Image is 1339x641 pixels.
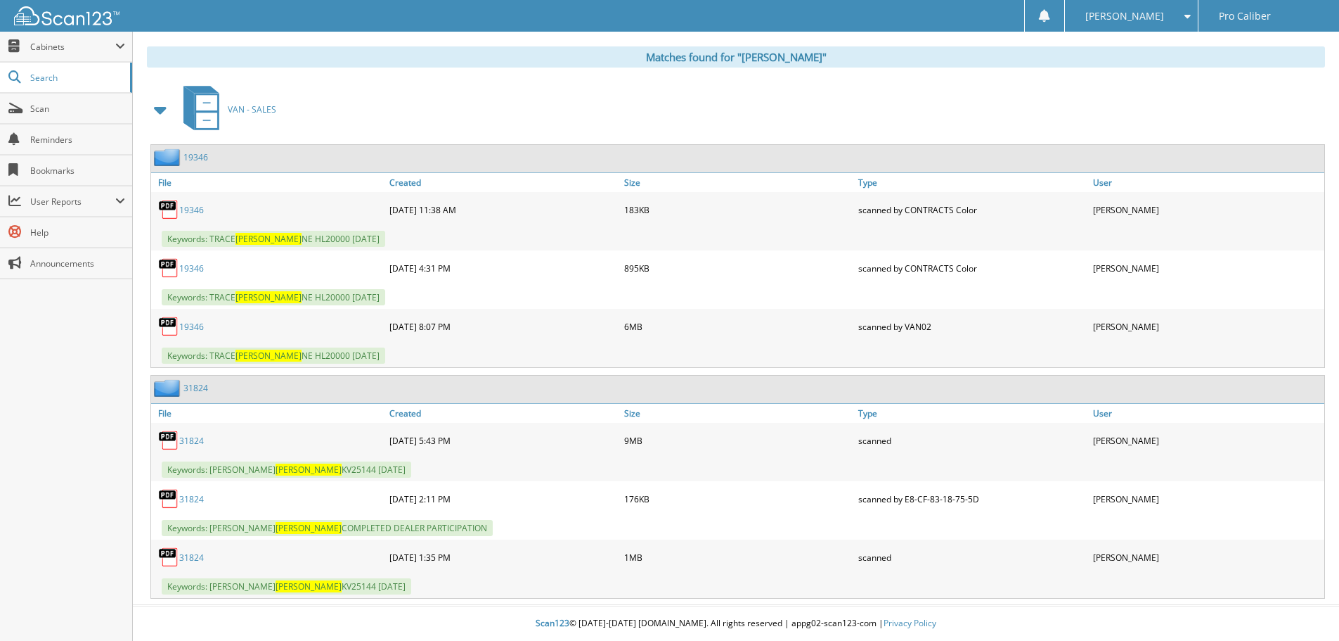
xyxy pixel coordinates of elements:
a: Created [386,173,621,192]
span: Bookmarks [30,165,125,177]
img: folder2.png [154,148,183,166]
div: 6MB [621,312,855,341]
div: © [DATE]-[DATE] [DOMAIN_NAME]. All rights reserved | appg02-scan123-com | [133,607,1339,641]
a: 31824 [179,552,204,564]
a: Type [855,404,1089,423]
a: 19346 [179,321,204,333]
img: PDF.png [158,430,179,451]
span: Keywords: [PERSON_NAME] COMPLETED DEALER PARTICIPATION [162,520,493,536]
a: 19346 [179,204,204,216]
span: Pro Caliber [1219,12,1271,20]
span: VAN - SALES [228,103,276,115]
span: [PERSON_NAME] [235,350,302,362]
span: [PERSON_NAME] [276,522,342,534]
div: [DATE] 11:38 AM [386,196,621,224]
div: scanned by CONTRACTS Color [855,196,1089,224]
div: scanned by CONTRACTS Color [855,254,1089,282]
a: User [1089,173,1324,192]
div: scanned by E8-CF-83-18-75-5D [855,485,1089,513]
a: Size [621,173,855,192]
img: PDF.png [158,547,179,568]
div: [DATE] 8:07 PM [386,312,621,341]
span: [PERSON_NAME] [235,291,302,303]
span: Help [30,227,125,239]
span: Keywords: [PERSON_NAME] KV25144 [DATE] [162,578,411,595]
span: Announcements [30,258,125,269]
a: Type [855,173,1089,192]
a: 19346 [183,151,208,163]
span: Search [30,72,123,84]
div: 1MB [621,543,855,571]
a: Size [621,404,855,423]
a: 31824 [179,435,204,447]
span: User Reports [30,196,115,208]
a: User [1089,404,1324,423]
div: 183KB [621,196,855,224]
div: [DATE] 5:43 PM [386,426,621,455]
a: Created [386,404,621,423]
div: [PERSON_NAME] [1089,196,1324,224]
div: scanned by VAN02 [855,312,1089,341]
span: Cabinets [30,41,115,53]
a: VAN - SALES [175,82,276,137]
div: [PERSON_NAME] [1089,485,1324,513]
div: 9MB [621,426,855,455]
div: [PERSON_NAME] [1089,543,1324,571]
a: 31824 [179,493,204,505]
a: 31824 [183,382,208,394]
img: PDF.png [158,316,179,337]
span: [PERSON_NAME] [235,233,302,245]
span: [PERSON_NAME] [1085,12,1164,20]
div: 176KB [621,485,855,513]
span: [PERSON_NAME] [276,580,342,592]
div: [PERSON_NAME] [1089,254,1324,282]
a: File [151,404,386,423]
a: File [151,173,386,192]
span: Scan [30,103,125,115]
img: PDF.png [158,488,179,509]
img: PDF.png [158,258,179,279]
div: 895KB [621,254,855,282]
a: Privacy Policy [884,617,936,629]
div: [PERSON_NAME] [1089,312,1324,341]
span: Keywords: TRACE NE HL20000 [DATE] [162,289,385,305]
div: scanned [855,426,1089,455]
div: [PERSON_NAME] [1089,426,1324,455]
span: Keywords: TRACE NE HL20000 [DATE] [162,348,385,364]
span: Keywords: TRACE NE HL20000 [DATE] [162,231,385,247]
a: 19346 [179,262,204,274]
div: scanned [855,543,1089,571]
iframe: Chat Widget [1269,573,1339,641]
div: [DATE] 2:11 PM [386,485,621,513]
img: folder2.png [154,379,183,397]
div: [DATE] 1:35 PM [386,543,621,571]
span: [PERSON_NAME] [276,464,342,476]
span: Reminders [30,134,125,146]
div: Matches found for "[PERSON_NAME]" [147,46,1325,68]
img: scan123-logo-white.svg [14,6,119,25]
span: Scan123 [536,617,569,629]
div: [DATE] 4:31 PM [386,254,621,282]
span: Keywords: [PERSON_NAME] KV25144 [DATE] [162,462,411,478]
img: PDF.png [158,199,179,220]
